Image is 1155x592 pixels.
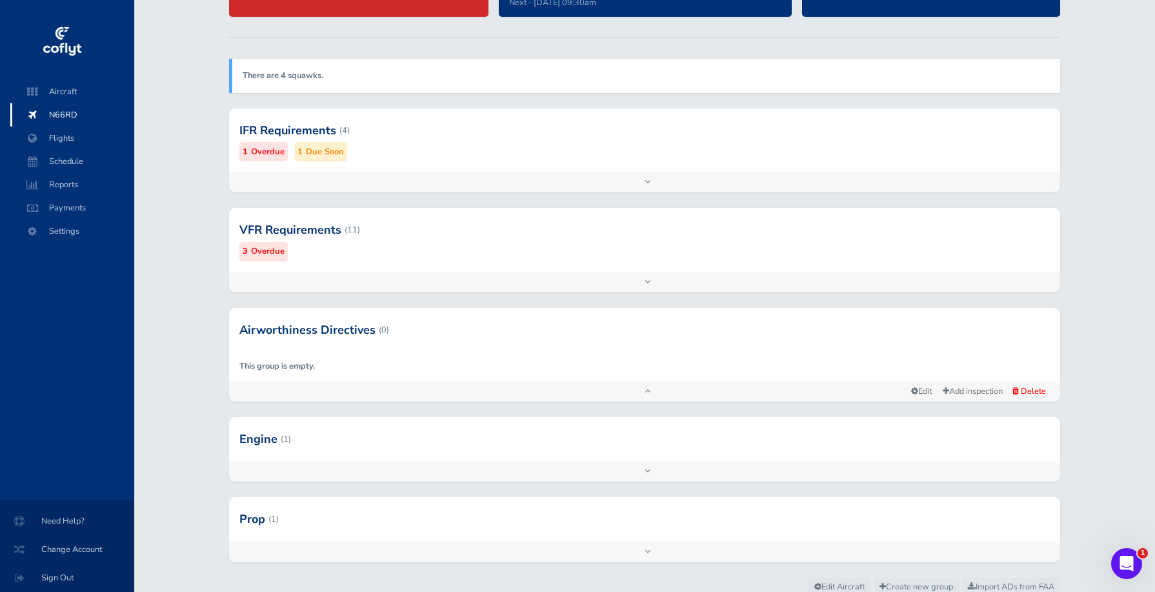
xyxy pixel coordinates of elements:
span: N66RD [23,103,121,127]
span: 1 [1138,548,1148,558]
a: There are 4 squawks. [243,70,323,81]
small: Overdue [251,245,285,258]
span: Flights [23,127,121,150]
a: Edit [906,383,937,400]
span: Payments [23,196,121,219]
small: Due Soon [306,145,344,159]
span: Delete [1021,385,1046,397]
span: Settings [23,219,121,243]
span: Schedule [23,150,121,173]
a: Add inspection [937,382,1009,401]
span: Edit [911,385,932,397]
span: Sign Out [15,566,119,589]
img: coflyt logo [41,23,83,61]
small: Overdue [251,145,285,159]
iframe: Intercom live chat [1111,548,1142,579]
span: Reports [23,173,121,196]
span: Aircraft [23,80,121,103]
span: Change Account [15,538,119,561]
span: Need Help? [15,509,119,533]
strong: This group is empty. [239,360,315,372]
button: Delete [1009,384,1050,398]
